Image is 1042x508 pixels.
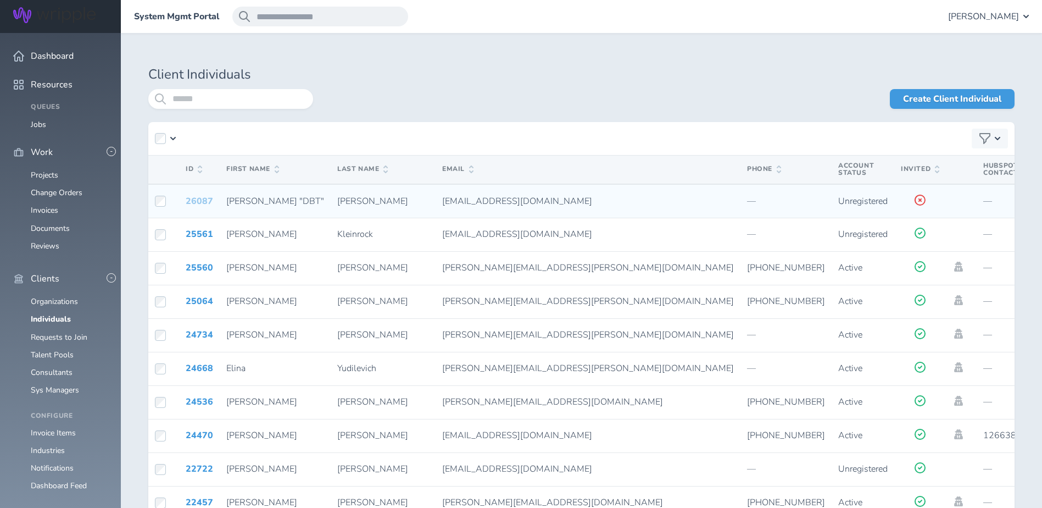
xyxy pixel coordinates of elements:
[337,195,408,207] span: [PERSON_NAME]
[337,165,388,173] span: Last Name
[186,228,213,240] a: 25561
[442,295,734,307] span: [PERSON_NAME][EMAIL_ADDRESS][PERSON_NAME][DOMAIN_NAME]
[747,429,825,441] span: [PHONE_NUMBER]
[226,295,297,307] span: [PERSON_NAME]
[337,429,408,441] span: [PERSON_NAME]
[31,412,108,420] h4: Configure
[186,195,213,207] a: 26087
[186,429,213,441] a: 24470
[31,332,87,343] a: Requests to Join
[838,362,862,374] span: Active
[226,262,297,274] span: [PERSON_NAME]
[747,165,781,173] span: Phone
[337,329,408,341] span: [PERSON_NAME]
[186,396,213,408] a: 24536
[747,295,825,307] span: [PHONE_NUMBER]
[31,314,71,324] a: Individuals
[31,119,46,130] a: Jobs
[442,396,663,408] span: [PERSON_NAME][EMAIL_ADDRESS][DOMAIN_NAME]
[107,273,116,283] button: -
[186,329,213,341] a: 24734
[952,396,965,406] a: Impersonate
[747,262,825,274] span: [PHONE_NUMBER]
[31,367,73,378] a: Consultants
[747,396,825,408] span: [PHONE_NUMBER]
[337,295,408,307] span: [PERSON_NAME]
[442,228,592,240] span: [EMAIL_ADDRESS][DOMAIN_NAME]
[442,329,734,341] span: [PERSON_NAME][EMAIL_ADDRESS][PERSON_NAME][DOMAIN_NAME]
[952,329,965,339] a: Impersonate
[31,445,65,456] a: Industries
[337,463,408,475] span: [PERSON_NAME]
[31,350,74,360] a: Talent Pools
[107,147,116,156] button: -
[747,330,825,340] p: —
[148,67,1015,82] h1: Client Individuals
[31,463,74,473] a: Notifications
[838,329,862,341] span: Active
[186,165,202,173] span: ID
[747,196,825,206] p: —
[337,362,376,374] span: Yudilevich
[442,165,473,173] span: Email
[337,228,373,240] span: Kleinrock
[838,295,862,307] span: Active
[952,362,965,372] a: Impersonate
[31,80,73,90] span: Resources
[747,229,825,239] p: —
[952,262,965,272] a: Impersonate
[226,195,324,207] span: [PERSON_NAME] "DBT"
[952,429,965,439] a: Impersonate
[31,223,70,234] a: Documents
[226,165,279,173] span: First Name
[952,295,965,305] a: Impersonate
[838,396,862,408] span: Active
[952,496,965,506] a: Impersonate
[948,12,1019,21] span: [PERSON_NAME]
[31,296,78,307] a: Organizations
[31,103,108,111] h4: Queues
[186,295,213,307] a: 25064
[838,463,888,475] span: Unregistered
[838,262,862,274] span: Active
[31,51,74,61] span: Dashboard
[901,165,939,173] span: Invited
[747,363,825,373] p: —
[442,262,734,274] span: [PERSON_NAME][EMAIL_ADDRESS][PERSON_NAME][DOMAIN_NAME]
[226,362,246,374] span: Elina
[31,481,87,491] a: Dashboard Feed
[134,12,219,21] a: System Mgmt Portal
[226,396,297,408] span: [PERSON_NAME]
[337,396,408,408] span: [PERSON_NAME]
[13,7,96,23] img: Wripple
[186,362,213,374] a: 24668
[186,262,213,274] a: 25560
[226,463,297,475] span: [PERSON_NAME]
[226,228,297,240] span: [PERSON_NAME]
[31,274,59,284] span: Clients
[838,228,888,240] span: Unregistered
[442,463,592,475] span: [EMAIL_ADDRESS][DOMAIN_NAME]
[747,464,825,474] p: —
[838,429,862,441] span: Active
[442,362,734,374] span: [PERSON_NAME][EMAIL_ADDRESS][PERSON_NAME][DOMAIN_NAME]
[442,429,592,441] span: [EMAIL_ADDRESS][DOMAIN_NAME]
[31,187,82,198] a: Change Orders
[838,161,874,178] span: Account Status
[31,428,76,438] a: Invoice Items
[31,241,59,251] a: Reviews
[31,385,79,395] a: Sys Managers
[890,89,1015,109] a: Create Client Individual
[337,262,408,274] span: [PERSON_NAME]
[31,205,58,216] a: Invoices
[226,329,297,341] span: [PERSON_NAME]
[948,7,1029,26] button: [PERSON_NAME]
[226,429,297,441] span: [PERSON_NAME]
[838,195,888,207] span: Unregistered
[442,195,592,207] span: [EMAIL_ADDRESS][DOMAIN_NAME]
[186,463,213,475] a: 22722
[31,170,58,180] a: Projects
[31,147,53,157] span: Work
